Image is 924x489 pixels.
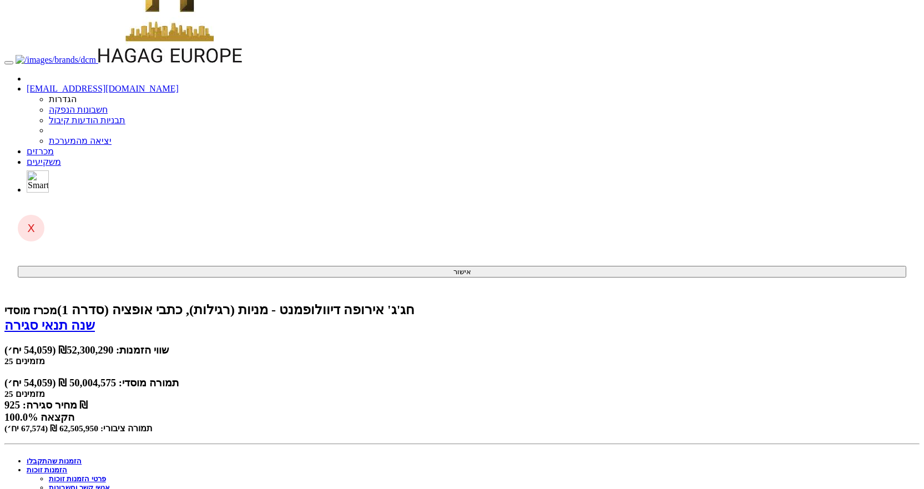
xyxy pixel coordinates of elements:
[11,77,903,88] p: לכבוד
[27,170,49,193] img: SmartBull Logo
[824,78,885,86] span: [[שם חבר הבורסה]]
[11,95,903,107] p: ג.א.נ.,
[4,399,920,411] div: מחיר סגירה: 925 ₪
[49,115,125,125] a: תבניות הודעות קיבול
[282,177,348,185] span: [[מחיר / ריבית סגירה]]
[49,94,920,104] li: הגדרות
[824,77,885,88] span: שם חבר הבורסה שומר מקום widget
[16,55,96,65] img: /images/brands/dcm
[27,221,35,235] span: X
[557,175,668,187] span: תאריך המכרז לציבור - יום בשבוע שומר מקום widget
[49,475,106,483] a: פרטי הזמנות זוכות
[357,177,453,185] span: [[סוג מכרז - ריבית/מחיר/מרווח]]
[4,302,920,317] div: חג'ג' אירופה דיוולופמנט - מניות (רגילות), כתבי אופציה (סדרה 1) - הנפקה לציבור
[357,175,453,187] span: סוג מכרז - ריבית/מחיר/מרווח שומר מקום widget
[18,266,906,278] button: אישור
[425,214,560,222] strong: יחידות
[49,105,108,114] a: חשבונות הנפקה
[858,59,903,67] span: [[תאריך נוכחי]]
[557,177,668,185] span: [[תאריך המכרז לציבור - יום בשבוע]]
[4,424,153,433] small: תמורה ציבורי: 62,505,950 ₪ (67,574 יח׳)
[858,58,903,69] span: תאריך נוכחי שומר מקום widget
[789,177,827,185] span: [[שם חברה]]
[4,411,74,423] span: 100.0% הקצאה
[169,134,292,147] span: שם נייר מונפק שומר מקום widget
[296,134,355,147] span: [[שם חברה]]
[296,134,355,147] span: שם חברה שומר מקום widget
[4,318,95,332] a: שנה תנאי סגירה
[27,157,61,167] a: משקיעים
[27,466,67,474] a: הזמנות זוכות
[789,175,827,187] span: שם חברה שומר מקום widget
[49,136,112,145] a: יציאה מהמערכת
[169,134,292,147] span: [[שם [PERSON_NAME]]]
[4,344,920,356] div: שווי הזמנות: ₪52,300,290 (54,059 יח׳)
[707,177,786,185] span: [[שם [PERSON_NAME]]]
[4,389,45,399] small: 25 מזמינים
[686,194,785,205] span: תמורה לשלב ציבורי במיליונים שומר מקום widget
[11,213,903,224] p: התחייבותם המוקדמת של כל לקוחותיכם כפי שתופיע בתשקיף ההנפקה וכמפורט בקובץ המפורט המצ"ב הינה ל- בסך...
[282,175,348,187] span: מחיר / ריבית סגירה שומר מקום widget
[473,177,546,185] span: [[תאריך המכרז לציבור]]
[358,134,903,147] strong: הנדון: תוצאות מכרז למשקיעים מסווגים – הודעת קיבול מרוכזת עבור הזמנות משקיעים מסווגים במכרז המוסדי...
[707,175,786,187] span: שם נייר מונפק שומר מקום widget
[11,194,903,205] p: היקף הסדרה המונפקת לציבור יהיה כ- מיליון ₪.
[4,304,57,316] small: מכרז מוסדי
[27,84,179,93] a: [EMAIL_ADDRESS][DOMAIN_NAME]
[27,457,82,465] a: הזמנות שהתקבלו
[4,356,45,366] small: 25 מזמינים
[686,195,785,203] span: [[תמורה לשלב ציבורי במיליונים]]
[27,147,54,156] a: מכרזים
[4,377,920,389] div: תמורה מוסדי: 50,004,575 ₪ (54,059 יח׳)
[444,214,560,222] span: [[סה״כ יחידות מוסדיים לחבר בורסה]]
[11,175,903,187] p: המכרז המוסדי של חברת - , שנערך ביום , ה- נסגר ב של .
[444,213,560,224] span: סה״כ יחידות מוסדיים לחבר בורסה שומר מקום widget
[169,134,358,147] strong: -
[473,175,546,187] span: תאריך המכרז לציבור שומר מקום widget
